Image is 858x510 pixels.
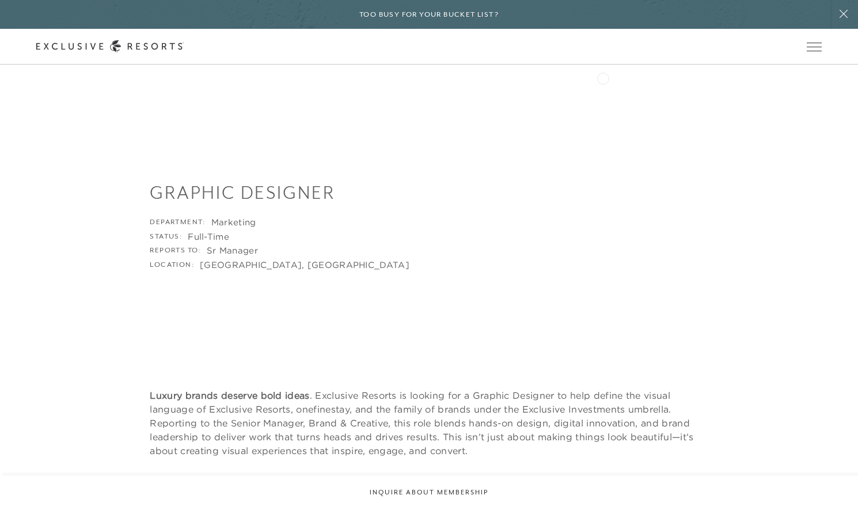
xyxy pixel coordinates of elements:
h3: Graphic Designer [150,180,708,205]
iframe: Qualified Messenger [846,498,858,510]
div: Marketing [211,217,256,228]
div: Sr Manager [207,245,258,256]
div: Reports to: [150,245,200,256]
div: Location: [150,259,194,271]
div: Status: [150,231,182,243]
div: Full-Time [188,231,229,243]
div: [GEOGRAPHIC_DATA], [GEOGRAPHIC_DATA] [200,259,409,271]
strong: Luxury brands deserve bold ideas [150,390,309,401]
button: Open navigation [807,43,822,51]
p: . Exclusive Resorts is looking for a Graphic Designer to help define the visual language of Exclu... [150,388,708,458]
div: Department: [150,217,205,228]
h6: Too busy for your bucket list? [359,9,499,20]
